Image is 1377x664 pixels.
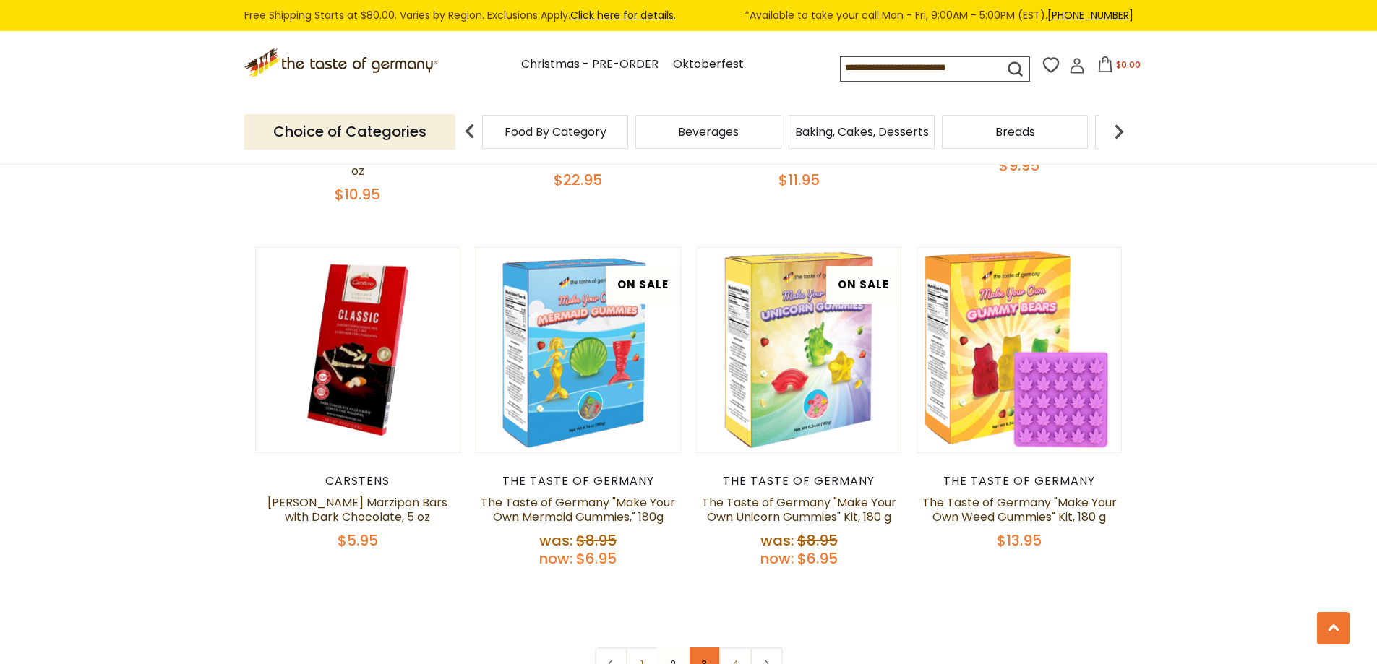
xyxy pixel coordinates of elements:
[244,7,1133,24] div: Free Shipping Starts at $80.00. Varies by Region. Exclusions Apply.
[539,530,572,551] label: Was:
[576,548,617,569] span: $6.95
[673,55,744,74] a: Oktoberfest
[917,474,1123,488] div: The Taste of Germany
[521,55,659,74] a: Christmas - PRE-ORDER
[338,530,378,551] span: $5.95
[244,114,455,150] p: Choice of Categories
[256,248,460,452] img: Carstens Luebecker Marzipan Bars with Dark Chocolate, 5 oz
[697,248,901,452] img: The Taste of Germany "Make Your Own Unicorn Gummies" Kit, 180 g
[455,117,484,146] img: previous arrow
[1104,117,1133,146] img: next arrow
[570,8,676,22] a: Click here for details.
[481,494,675,525] a: The Taste of Germany "Make Your Own Mermaid Gummies," 180g
[554,170,602,190] span: $22.95
[917,248,1122,452] img: The Taste of Germany "Make Your Own Weed Gummies" Kit, 180 g
[922,494,1117,525] a: The Taste of Germany "Make Your Own Weed Gummies" Kit, 180 g
[797,548,838,569] span: $6.95
[335,184,380,204] span: $10.95
[745,7,1133,24] span: *Available to take your call Mon - Fri, 9:00AM - 5:00PM (EST).
[539,548,572,569] label: Now:
[1116,59,1141,71] span: $0.00
[1088,56,1149,78] button: $0.00
[476,474,682,488] div: The Taste of Germany
[795,126,929,137] a: Baking, Cakes, Desserts
[797,530,838,551] span: $8.95
[760,530,794,551] label: Was:
[1047,8,1133,22] a: [PHONE_NUMBER]
[476,248,681,452] img: The Taste of Germany "Make Your Own Mermaid Gummies," 180g
[678,126,739,137] a: Beverages
[778,170,820,190] span: $11.95
[997,530,1042,551] span: $13.95
[702,494,896,525] a: The Taste of Germany "Make Your Own Unicorn Gummies" Kit, 180 g
[576,530,617,551] span: $8.95
[995,126,1035,137] a: Breads
[999,155,1039,176] span: $9.95
[255,474,461,488] div: Carstens
[267,494,447,525] a: [PERSON_NAME] Marzipan Bars with Dark Chocolate, 5 oz
[505,126,606,137] a: Food By Category
[760,548,794,569] label: Now:
[696,474,902,488] div: The Taste of Germany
